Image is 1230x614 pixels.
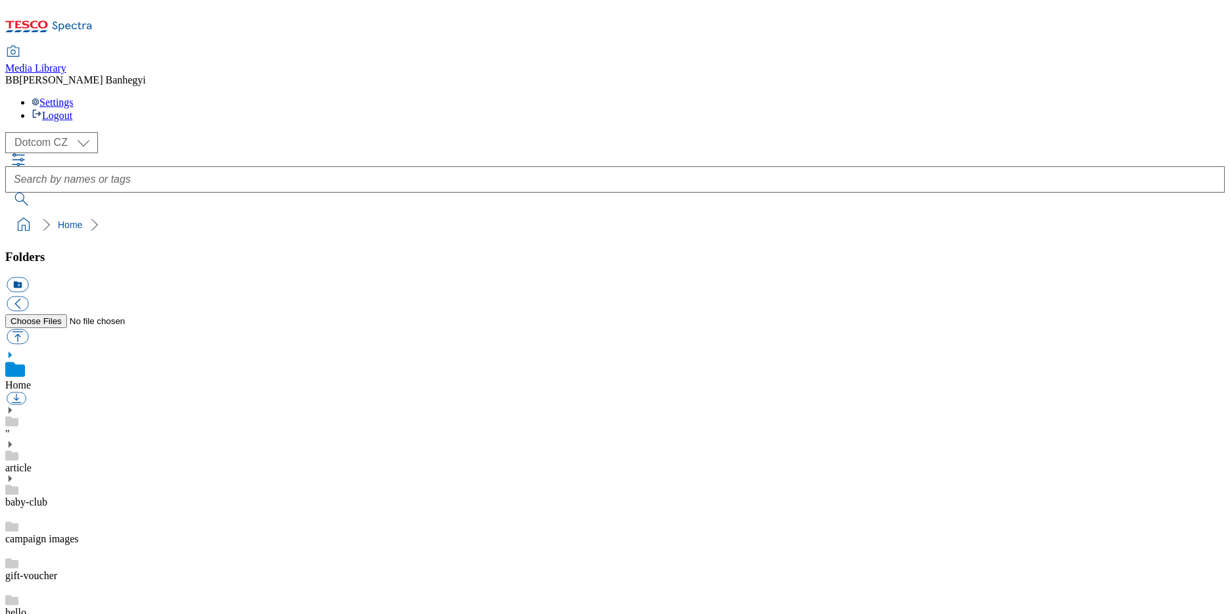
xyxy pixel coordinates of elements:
[19,74,145,85] span: [PERSON_NAME] Banhegyi
[5,62,66,74] span: Media Library
[13,214,34,235] a: home
[5,496,47,508] a: baby-club
[5,428,10,439] a: "
[5,74,19,85] span: BB
[5,212,1225,237] nav: breadcrumb
[5,533,79,544] a: campaign images
[5,379,31,390] a: Home
[32,97,74,108] a: Settings
[5,166,1225,193] input: Search by names or tags
[5,570,57,581] a: gift-voucher
[58,220,82,230] a: Home
[32,110,72,121] a: Logout
[5,47,66,74] a: Media Library
[5,250,1225,264] h3: Folders
[5,462,32,473] a: article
